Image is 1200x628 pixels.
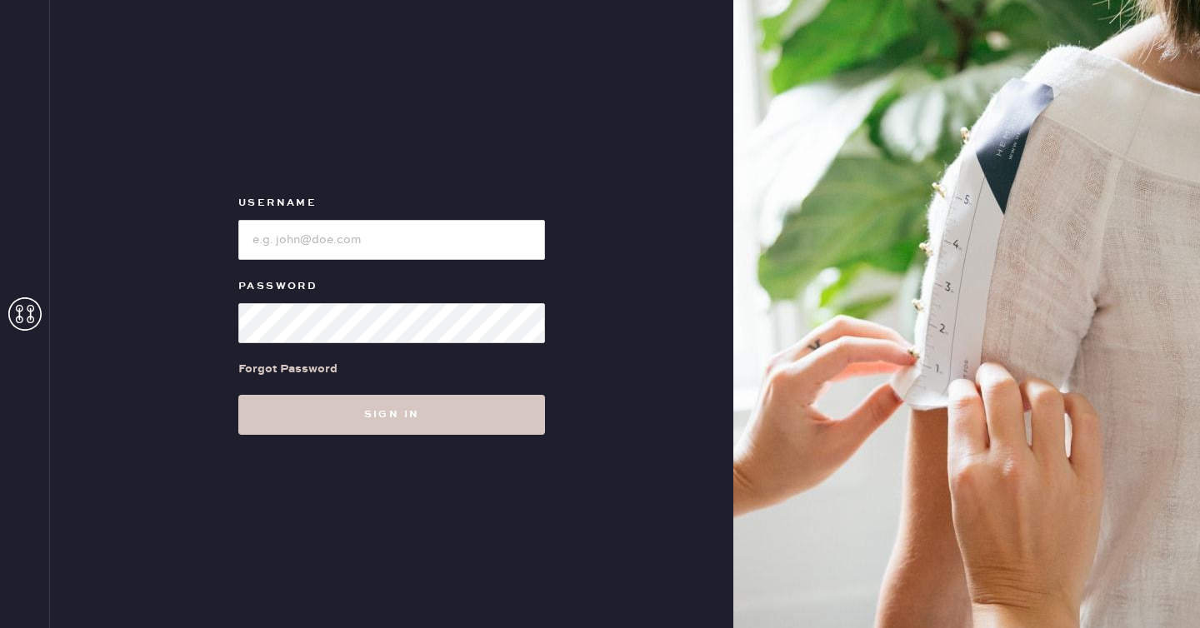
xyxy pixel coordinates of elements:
[238,193,545,213] label: Username
[238,277,545,297] label: Password
[238,360,337,378] div: Forgot Password
[238,343,337,395] a: Forgot Password
[238,395,545,435] button: Sign in
[238,220,545,260] input: e.g. john@doe.com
